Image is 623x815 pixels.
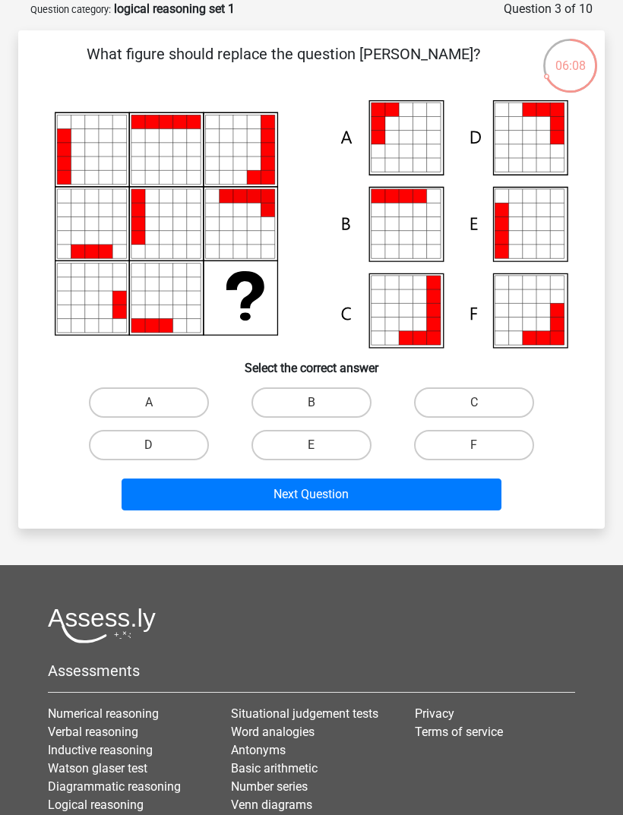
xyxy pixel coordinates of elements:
[231,743,286,757] a: Antonyms
[48,662,575,680] h5: Assessments
[48,706,159,721] a: Numerical reasoning
[122,479,502,510] button: Next Question
[89,387,209,418] label: A
[231,779,308,794] a: Number series
[48,779,181,794] a: Diagrammatic reasoning
[231,706,378,721] a: Situational judgement tests
[48,798,144,812] a: Logical reasoning
[415,706,454,721] a: Privacy
[43,43,523,88] p: What figure should replace the question [PERSON_NAME]?
[114,2,235,16] strong: logical reasoning set 1
[30,4,111,15] small: Question category:
[542,37,599,75] div: 06:08
[251,387,372,418] label: B
[43,349,580,375] h6: Select the correct answer
[48,761,147,776] a: Watson glaser test
[231,725,315,739] a: Word analogies
[251,430,372,460] label: E
[48,743,153,757] a: Inductive reasoning
[414,387,534,418] label: C
[231,761,318,776] a: Basic arithmetic
[414,430,534,460] label: F
[231,798,312,812] a: Venn diagrams
[89,430,209,460] label: D
[48,608,156,643] img: Assessly logo
[48,725,138,739] a: Verbal reasoning
[415,725,503,739] a: Terms of service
